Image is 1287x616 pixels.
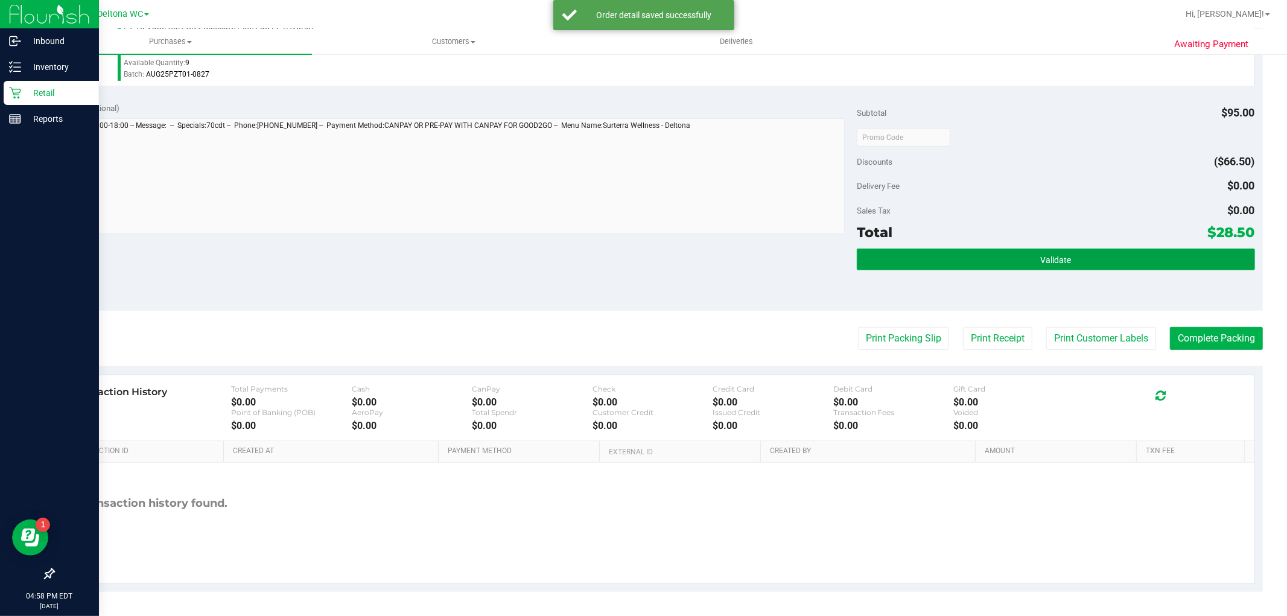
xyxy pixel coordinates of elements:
span: Batch: [124,70,144,78]
div: Point of Banking (POB) [231,408,351,417]
div: $0.00 [352,396,472,408]
div: Check [593,384,713,393]
a: Payment Method [448,446,595,456]
div: Total Payments [231,384,351,393]
iframe: Resource center [12,519,48,556]
span: 9 [185,59,189,67]
a: Customers [312,29,595,54]
div: Debit Card [833,384,953,393]
span: $0.00 [1228,204,1255,217]
p: Inventory [21,60,94,74]
p: Reports [21,112,94,126]
div: Customer Credit [593,408,713,417]
span: Sales Tax [857,206,891,215]
span: Subtotal [857,108,886,118]
div: $0.00 [231,396,351,408]
div: $0.00 [593,420,713,431]
div: No transaction history found. [62,463,228,544]
button: Print Packing Slip [858,327,949,350]
span: $95.00 [1222,106,1255,119]
button: Validate [857,249,1254,270]
button: Print Receipt [963,327,1032,350]
div: Transaction Fees [833,408,953,417]
a: Created At [233,446,434,456]
div: $0.00 [593,396,713,408]
span: $0.00 [1228,179,1255,192]
div: CanPay [472,384,592,393]
div: Credit Card [713,384,833,393]
p: Retail [21,86,94,100]
div: $0.00 [833,420,953,431]
div: $0.00 [953,420,1073,431]
div: $0.00 [713,420,833,431]
div: Gift Card [953,384,1073,393]
span: Total [857,224,892,241]
inline-svg: Retail [9,87,21,99]
div: $0.00 [352,420,472,431]
div: AeroPay [352,408,472,417]
div: Available Quantity: [124,54,429,78]
div: $0.00 [833,396,953,408]
div: Voided [953,408,1073,417]
div: $0.00 [472,420,592,431]
inline-svg: Reports [9,113,21,125]
div: $0.00 [231,420,351,431]
span: Deliveries [704,36,769,47]
div: Order detail saved successfully [583,9,725,21]
a: Txn Fee [1146,446,1240,456]
inline-svg: Inventory [9,61,21,73]
span: Purchases [29,36,312,47]
div: Total Spendr [472,408,592,417]
span: $28.50 [1208,224,1255,241]
button: Print Customer Labels [1046,327,1156,350]
span: Validate [1040,255,1071,265]
div: $0.00 [472,396,592,408]
span: Deltona WC [97,9,143,19]
span: Delivery Fee [857,181,900,191]
input: Promo Code [857,129,950,147]
p: 04:58 PM EDT [5,591,94,602]
p: Inbound [21,34,94,48]
span: AUG25PZT01-0827 [146,70,209,78]
a: Transaction ID [71,446,219,456]
div: Issued Credit [713,408,833,417]
span: Hi, [PERSON_NAME]! [1186,9,1264,19]
p: [DATE] [5,602,94,611]
span: Discounts [857,151,892,173]
span: Awaiting Payment [1174,37,1248,51]
span: Customers [313,36,594,47]
button: Complete Packing [1170,327,1263,350]
span: ($66.50) [1215,155,1255,168]
iframe: Resource center unread badge [36,518,50,532]
div: $0.00 [713,396,833,408]
div: Cash [352,384,472,393]
a: Deliveries [595,29,878,54]
inline-svg: Inbound [9,35,21,47]
div: $0.00 [953,396,1073,408]
a: Amount [985,446,1133,456]
a: Created By [770,446,971,456]
th: External ID [599,441,760,463]
a: Purchases [29,29,312,54]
